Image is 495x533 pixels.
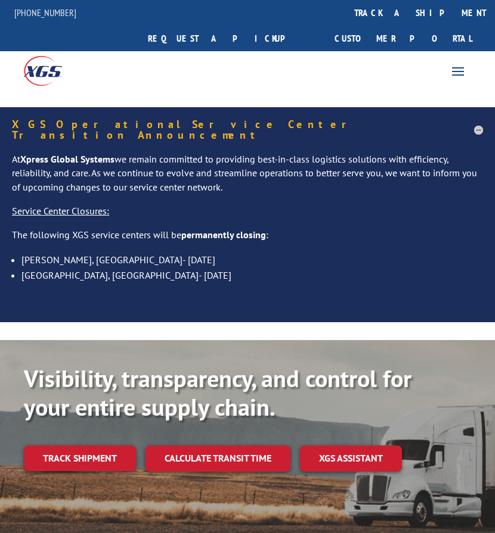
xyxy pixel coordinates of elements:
p: At we remain committed to providing best-in-class logistics solutions with efficiency, reliabilit... [12,152,483,204]
a: [PHONE_NUMBER] [14,7,76,18]
a: XGS ASSISTANT [300,445,402,471]
a: Customer Portal [326,26,481,51]
strong: permanently closing [181,229,266,241]
a: Request a pickup [139,26,311,51]
u: Service Center Closures: [12,205,109,217]
li: [PERSON_NAME], [GEOGRAPHIC_DATA]- [DATE] [21,252,483,267]
a: Track shipment [24,445,136,470]
b: Visibility, transparency, and control for your entire supply chain. [24,363,412,422]
li: [GEOGRAPHIC_DATA], [GEOGRAPHIC_DATA]- [DATE] [21,267,483,283]
strong: Xpress Global Systems [20,153,115,165]
p: The following XGS service centers will be : [12,228,483,252]
h5: XGS Operational Service Center Transition Announcement [12,119,483,141]
a: Calculate transit time [146,445,290,471]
